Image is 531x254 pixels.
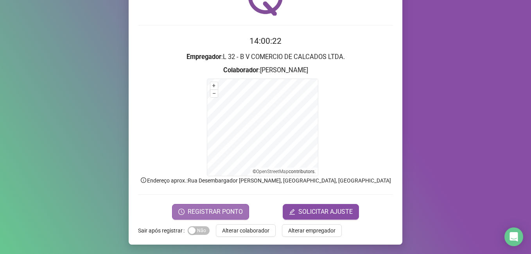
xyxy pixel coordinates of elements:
[283,204,359,220] button: editSOLICITAR AJUSTE
[188,207,243,216] span: REGISTRAR PONTO
[210,82,218,89] button: +
[138,65,393,75] h3: : [PERSON_NAME]
[140,177,147,184] span: info-circle
[288,226,335,235] span: Alterar empregador
[216,224,276,237] button: Alterar colaborador
[256,169,289,174] a: OpenStreetMap
[223,66,258,74] strong: Colaborador
[249,36,282,46] time: 14:00:22
[504,227,523,246] div: Open Intercom Messenger
[282,224,342,237] button: Alterar empregador
[187,53,221,61] strong: Empregador
[138,224,188,237] label: Sair após registrar
[210,90,218,97] button: –
[298,207,353,216] span: SOLICITAR AJUSTE
[172,204,249,220] button: REGISTRAR PONTO
[253,169,316,174] li: © contributors.
[178,209,185,215] span: clock-circle
[289,209,295,215] span: edit
[138,52,393,62] h3: : L 32 - B V COMERCIO DE CALCADOS LTDA.
[222,226,269,235] span: Alterar colaborador
[138,176,393,185] p: Endereço aprox. : Rua Desembargador [PERSON_NAME], [GEOGRAPHIC_DATA], [GEOGRAPHIC_DATA]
